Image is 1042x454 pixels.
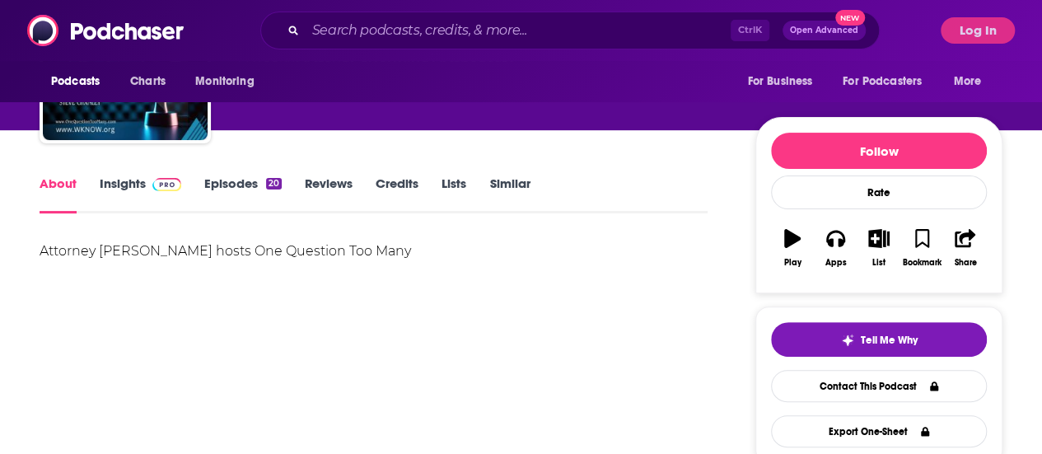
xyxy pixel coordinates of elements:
div: List [872,258,885,268]
span: Ctrl K [731,20,769,41]
span: Open Advanced [790,26,858,35]
a: Lists [442,176,466,213]
div: 20 [266,178,282,190]
button: Share [944,218,987,278]
span: Podcasts [51,70,100,93]
span: For Podcasters [843,70,922,93]
div: Bookmark [903,258,942,268]
div: Play [784,258,801,268]
button: Bookmark [900,218,943,278]
span: Monitoring [195,70,254,93]
button: Play [771,218,814,278]
a: Charts [119,66,175,97]
span: New [835,10,865,26]
button: open menu [942,66,1002,97]
button: Log In [941,17,1015,44]
button: Open AdvancedNew [783,21,866,40]
a: Similar [489,176,530,213]
a: Episodes20 [204,176,282,213]
a: InsightsPodchaser Pro [100,176,181,213]
button: Apps [814,218,857,278]
a: About [40,176,77,213]
button: Follow [771,133,987,169]
img: Podchaser - Follow, Share and Rate Podcasts [27,15,185,46]
div: Apps [825,258,847,268]
div: Search podcasts, credits, & more... [260,12,880,49]
img: tell me why sparkle [841,334,854,347]
input: Search podcasts, credits, & more... [306,17,731,44]
div: Rate [771,176,987,209]
a: Credits [376,176,418,213]
a: Reviews [305,176,353,213]
button: List [857,218,900,278]
button: tell me why sparkleTell Me Why [771,322,987,357]
button: Export One-Sheet [771,415,987,447]
button: open menu [184,66,275,97]
button: open menu [832,66,946,97]
button: open menu [736,66,833,97]
button: open menu [40,66,121,97]
span: Charts [130,70,166,93]
span: More [954,70,982,93]
div: Attorney [PERSON_NAME] hosts One Question Too Many [40,240,708,263]
img: Podchaser Pro [152,178,181,191]
span: For Business [747,70,812,93]
a: Contact This Podcast [771,370,987,402]
span: Tell Me Why [861,334,918,347]
div: Share [954,258,976,268]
